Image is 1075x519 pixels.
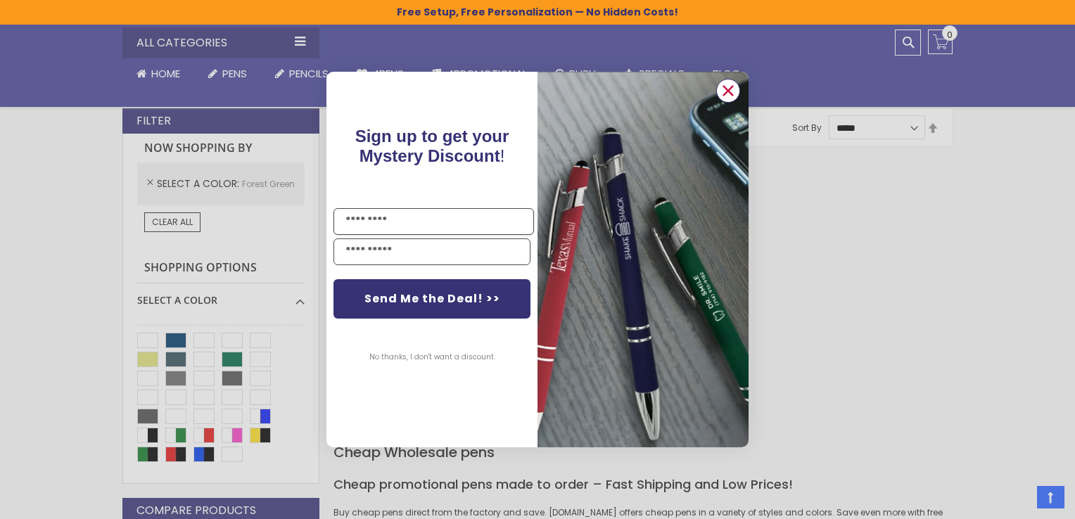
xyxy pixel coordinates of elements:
button: No thanks, I don't want a discount. [362,340,502,375]
button: Close dialog [716,79,740,103]
span: ! [355,127,509,165]
span: Sign up to get your Mystery Discount [355,127,509,165]
img: pop-up-image [537,72,749,447]
button: Send Me the Deal! >> [333,279,530,319]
